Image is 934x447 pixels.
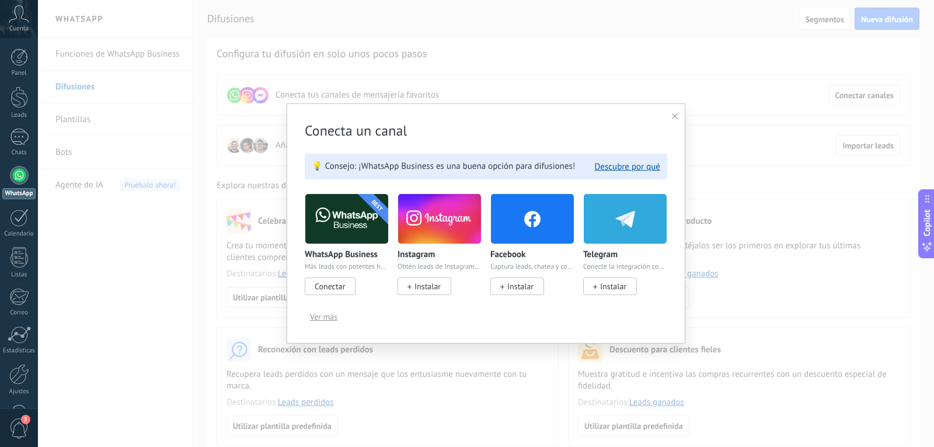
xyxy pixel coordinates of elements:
button: Descubre por qué [595,161,660,172]
span: Instalar [414,281,441,292]
div: Panel [2,70,36,77]
div: Telegram [583,193,667,308]
div: BEST [342,171,412,241]
span: Conectar [315,281,345,292]
p: Conecte la integración con su bot corporativo y comunique con sus clientes directamente de [GEOGR... [583,263,667,271]
img: telegram.png [584,190,667,247]
div: WhatsApp [2,188,36,199]
div: Listas [2,271,36,279]
p: Facebook [490,250,525,260]
p: Obtén leads de Instagram y mantente conectado sin salir de [GEOGRAPHIC_DATA] [398,263,482,271]
p: Instagram [398,250,435,260]
div: Correo [2,309,36,317]
p: WhatsApp Business [305,250,378,260]
img: facebook.png [491,190,574,247]
span: 💡 Consejo: ¡WhatsApp Business es una buena opción para difusiones! [312,161,575,172]
div: Ajustes [2,388,36,396]
span: Ver más [310,313,337,321]
span: 3 [21,415,30,424]
p: Captura leads, chatea y conecta con ellos [490,263,574,271]
span: Cuenta [9,25,29,33]
div: Facebook [490,193,583,308]
div: Estadísticas [2,347,36,355]
div: Instagram [398,193,490,308]
span: Instalar [600,281,626,292]
div: WhatsApp Business [305,193,398,308]
p: Más leads con potentes herramientas de WhatsApp [305,263,389,271]
div: Chats [2,149,36,157]
span: Copilot [921,209,933,236]
p: Telegram [583,250,618,260]
div: Leads [2,112,36,119]
button: Ver más [305,308,343,325]
img: logo_main.png [305,190,388,247]
h3: Conecta un canal [305,122,667,140]
div: Calendario [2,230,36,238]
img: instagram.png [398,190,481,247]
span: Instalar [507,281,534,292]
